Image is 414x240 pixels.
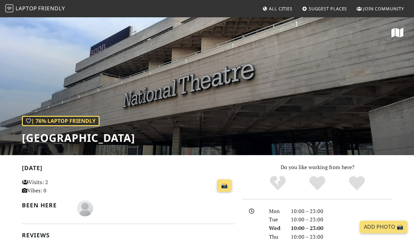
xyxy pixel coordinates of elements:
a: All Cities [260,3,295,15]
div: | 76% Laptop Friendly [22,116,100,126]
h1: [GEOGRAPHIC_DATA] [22,131,135,144]
a: Suggest Places [299,3,350,15]
span: All Cities [269,6,292,12]
div: No [258,175,298,192]
h2: Reviews [22,232,235,239]
img: blank-535327c66bd565773addf3077783bbfce4b00ec00e9fd257753287c682c7fa38.png [77,200,93,216]
span: Suggest Places [309,6,347,12]
div: 10:00 – 23:00 [287,215,396,224]
div: Tue [265,215,287,224]
a: Add Photo 📸 [360,221,407,233]
span: Laptop [16,5,37,12]
span: Join Community [363,6,404,12]
h2: [DATE] [22,164,235,174]
p: Visits: 2 Vibes: 0 [22,178,88,195]
h2: Been here [22,202,69,209]
p: Do you like working from here? [243,163,392,172]
div: Definitely! [337,175,376,192]
div: 10:00 – 23:00 [287,224,396,233]
a: LaptopFriendly LaptopFriendly [5,3,65,15]
div: Wed [265,224,287,233]
img: LaptopFriendly [5,4,13,12]
div: Yes [298,175,337,192]
a: 📸 [217,179,232,192]
div: Mon [265,207,287,216]
span: Friendly [38,5,65,12]
a: Join Community [354,3,407,15]
span: Lydia Cole [77,204,93,211]
div: 10:00 – 23:00 [287,207,396,216]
